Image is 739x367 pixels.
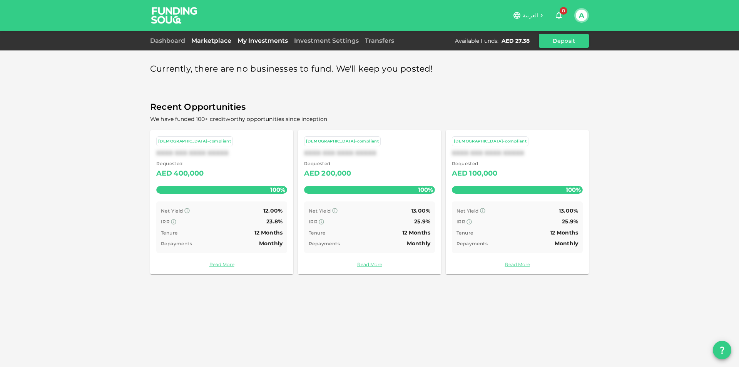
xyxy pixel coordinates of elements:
[266,218,283,225] span: 23.8%
[469,168,497,180] div: 100,000
[550,229,578,236] span: 12 Months
[306,138,379,145] div: [DEMOGRAPHIC_DATA]-compliant
[402,229,430,236] span: 12 Months
[161,208,183,214] span: Net Yield
[502,37,530,45] div: AED 27.38
[452,149,583,157] div: XXXX XXX XXXX XXXXX
[713,341,731,359] button: question
[304,160,351,168] span: Requested
[309,230,325,236] span: Tenure
[309,219,318,225] span: IRR
[414,218,430,225] span: 25.9%
[268,184,287,195] span: 100%
[321,168,351,180] div: 200,000
[452,160,498,168] span: Requested
[562,218,578,225] span: 25.9%
[150,116,327,122] span: We have funded 100+ creditworthy opportunities since inception
[539,34,589,48] button: Deposit
[411,207,430,214] span: 13.00%
[309,208,331,214] span: Net Yield
[188,37,234,44] a: Marketplace
[304,168,320,180] div: AED
[304,261,435,268] a: Read More
[452,261,583,268] a: Read More
[560,7,567,15] span: 0
[263,207,283,214] span: 12.00%
[446,130,589,274] a: [DEMOGRAPHIC_DATA]-compliantXXXX XXX XXXX XXXXX Requested AED100,000100% Net Yield 13.00% IRR 25....
[150,37,188,44] a: Dashboard
[156,149,287,157] div: XXXX XXX XXXX XXXXX
[523,12,538,19] span: العربية
[161,219,170,225] span: IRR
[158,138,231,145] div: [DEMOGRAPHIC_DATA]-compliant
[456,208,479,214] span: Net Yield
[259,240,283,247] span: Monthly
[161,230,177,236] span: Tenure
[452,168,468,180] div: AED
[362,37,397,44] a: Transfers
[298,130,441,274] a: [DEMOGRAPHIC_DATA]-compliantXXXX XXX XXXX XXXXX Requested AED200,000100% Net Yield 13.00% IRR 25....
[156,168,172,180] div: AED
[254,229,283,236] span: 12 Months
[416,184,435,195] span: 100%
[161,241,192,246] span: Repayments
[407,240,430,247] span: Monthly
[174,168,204,180] div: 400,000
[454,138,527,145] div: [DEMOGRAPHIC_DATA]-compliant
[291,37,362,44] a: Investment Settings
[564,184,583,195] span: 100%
[150,100,589,115] span: Recent Opportunities
[234,37,291,44] a: My Investments
[156,160,204,168] span: Requested
[551,8,567,23] button: 0
[309,241,340,246] span: Repayments
[150,62,433,77] span: Currently, there are no businesses to fund. We'll keep you posted!
[555,240,578,247] span: Monthly
[559,207,578,214] span: 13.00%
[456,230,473,236] span: Tenure
[576,10,587,21] button: A
[304,149,435,157] div: XXXX XXX XXXX XXXXX
[455,37,498,45] div: Available Funds :
[456,219,465,225] span: IRR
[456,241,488,246] span: Repayments
[150,130,293,274] a: [DEMOGRAPHIC_DATA]-compliantXXXX XXX XXXX XXXXX Requested AED400,000100% Net Yield 12.00% IRR 23....
[156,261,287,268] a: Read More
